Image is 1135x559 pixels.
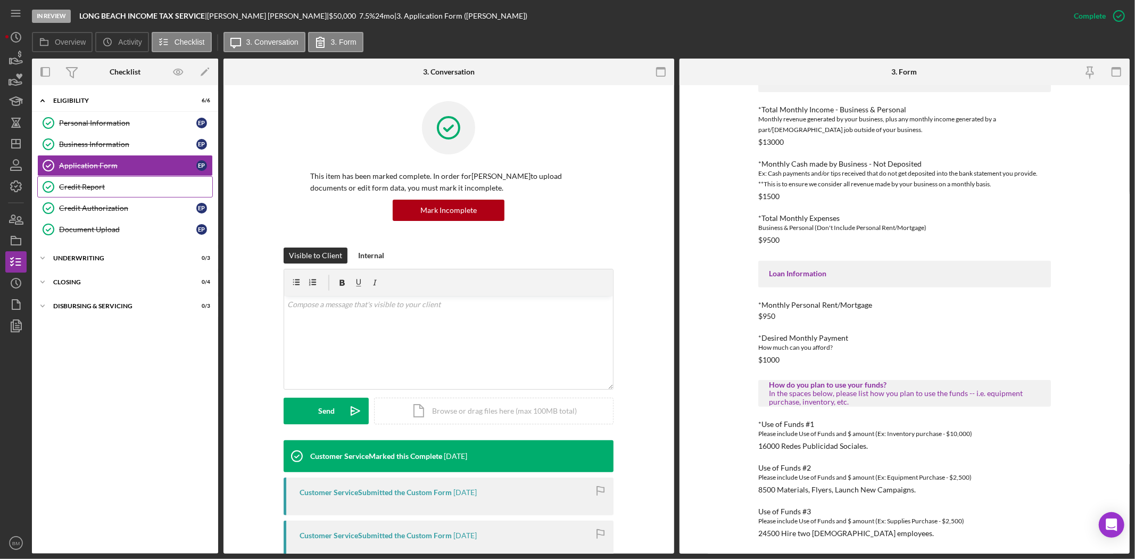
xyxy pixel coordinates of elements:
div: Internal [358,248,384,264]
div: E P [196,224,207,235]
div: Underwriting [53,255,184,261]
time: 2025-08-27 23:23 [453,488,477,497]
div: 24500 Hire two [DEMOGRAPHIC_DATA] employees. [758,529,934,538]
button: Activity [95,32,148,52]
div: E P [196,203,207,213]
div: 6 / 6 [191,97,210,104]
div: *Total Monthly Expenses [758,214,1051,223]
div: $9500 [758,236,780,244]
label: 3. Conversation [246,38,299,46]
div: Credit Report [59,183,212,191]
div: Customer Service Marked this Complete [310,452,442,461]
button: BM [5,532,27,554]
time: 2025-08-27 23:20 [453,531,477,540]
div: Please include Use of Funds and $ amount (Ex: Inventory purchase - $10,000) [758,429,1051,439]
div: 16000 Redes Publicidad Sociales. [758,442,868,450]
span: $50,000 [329,11,356,20]
div: Customer Service Submitted the Custom Form [300,488,452,497]
div: $1000 [758,356,780,364]
div: 0 / 3 [191,303,210,309]
div: 0 / 4 [191,279,210,285]
label: Checklist [175,38,205,46]
div: Closing [53,279,184,285]
button: Send [284,398,369,424]
div: Document Upload [59,225,196,234]
div: $1500 [758,192,780,201]
div: Business & Personal (Don't Include Personal Rent/Mortgage) [758,223,1051,233]
div: Credit Authorization [59,204,196,212]
div: Eligibility [53,97,184,104]
a: Document UploadEP [37,219,213,240]
div: $950 [758,312,775,320]
button: Internal [353,248,390,264]
div: Ex: Cash payments and/or tips received that do not get deposited into the bank statement you prov... [758,168,1051,190]
div: How do you plan to use your funds? [769,381,1040,389]
div: 3. Form [892,68,917,76]
div: 7.5 % [359,12,375,20]
div: E P [196,160,207,171]
div: Disbursing & Servicing [53,303,184,309]
div: Send [318,398,335,424]
div: Please include Use of Funds and $ amount (Ex: Supplies Purchase - $2,500) [758,516,1051,527]
div: Use of Funds #2 [758,464,1051,472]
div: Personal Information [59,119,196,127]
label: Overview [55,38,86,46]
button: 3. Form [308,32,363,52]
a: Personal InformationEP [37,112,213,134]
label: 3. Form [331,38,357,46]
div: 3. Conversation [423,68,475,76]
button: Checklist [152,32,212,52]
div: Checklist [110,68,140,76]
div: 8500 Materials, Flyers, Launch New Campaigns. [758,486,916,494]
div: Visible to Client [289,248,342,264]
div: [PERSON_NAME] [PERSON_NAME] | [207,12,329,20]
a: Business InformationEP [37,134,213,155]
button: Mark Incomplete [393,200,504,221]
p: This item has been marked complete. In order for [PERSON_NAME] to upload documents or edit form d... [310,170,587,194]
div: Business Information [59,140,196,149]
div: *Total Monthly Income - Business & Personal [758,105,1051,114]
a: Application FormEP [37,155,213,176]
div: $13000 [758,138,784,146]
b: LONG BEACH INCOME TAX SERVICE [79,11,205,20]
div: How much can you afford? [758,342,1051,353]
div: Loan Information [769,269,1040,278]
div: E P [196,118,207,128]
div: Open Intercom Messenger [1099,512,1124,538]
a: Credit AuthorizationEP [37,198,213,219]
div: 0 / 3 [191,255,210,261]
div: Use of Funds #3 [758,507,1051,516]
div: Mark Incomplete [420,200,477,221]
div: *Monthly Cash made by Business - Not Deposited [758,160,1051,168]
text: BM [12,540,20,546]
div: *Use of Funds #1 [758,420,1051,429]
a: Credit Report [37,176,213,198]
div: Complete [1074,5,1106,27]
button: Overview [32,32,93,52]
button: 3. Conversation [223,32,305,52]
div: | [79,12,207,20]
div: Monthly revenue generated by your business, plus any monthly income generated by a part/[DEMOGRAP... [758,114,1051,135]
div: *Desired Monthly Payment [758,334,1051,342]
div: 24 mo [375,12,394,20]
div: In the spaces below, please list how you plan to use the funds -- i.e. equipment purchase, invent... [769,389,1040,406]
div: Please include Use of Funds and $ amount (Ex: Equipment Purchase - $2,500) [758,472,1051,483]
div: *Monthly Personal Rent/Mortgage [758,301,1051,309]
label: Activity [118,38,142,46]
div: Application Form [59,161,196,170]
time: 2025-08-27 23:23 [444,452,467,461]
button: Visible to Client [284,248,347,264]
button: Complete [1063,5,1130,27]
div: | 3. Application Form ([PERSON_NAME]) [394,12,527,20]
div: Customer Service Submitted the Custom Form [300,531,452,540]
div: E P [196,139,207,150]
div: In Review [32,10,71,23]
